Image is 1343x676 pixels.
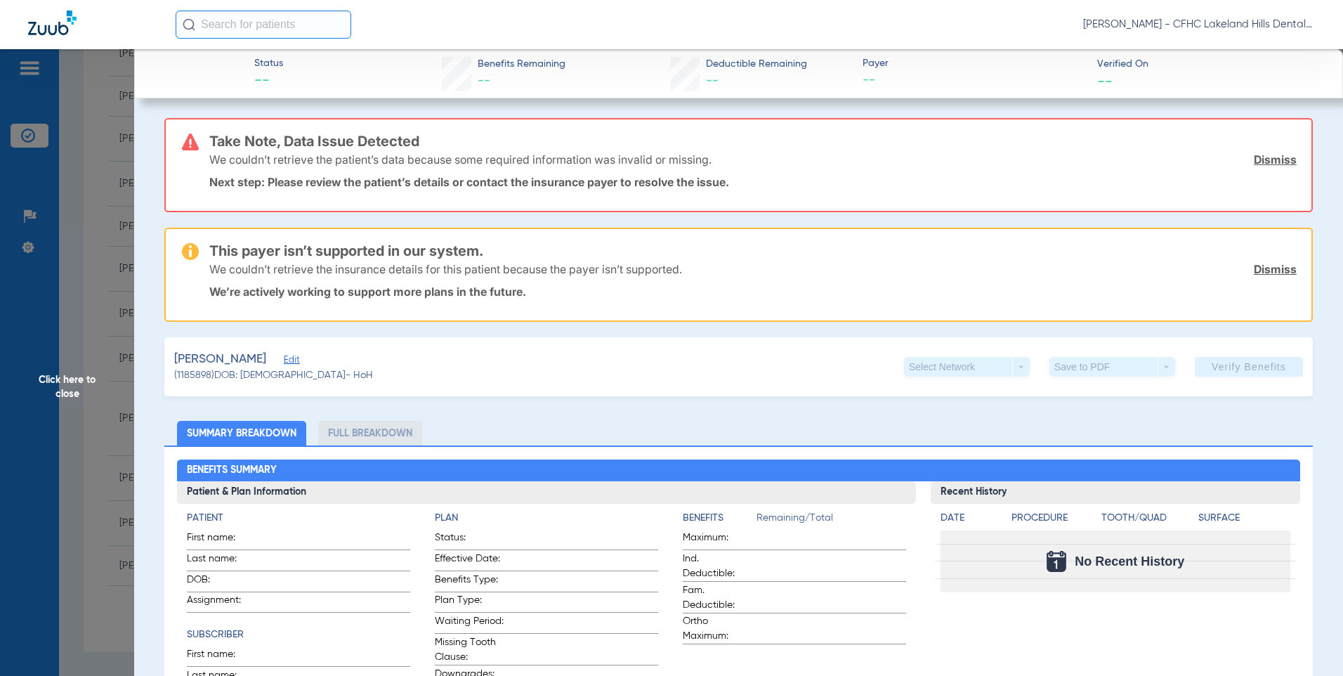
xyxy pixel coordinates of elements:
span: (1185898) DOB: [DEMOGRAPHIC_DATA] - HoH [174,368,373,383]
h3: Patient & Plan Information [177,481,917,504]
h4: Surface [1198,511,1290,526]
span: Benefits Type: [435,573,504,592]
span: Maximum: [683,531,752,550]
h4: Date [941,511,1000,526]
app-breakdown-title: Date [941,511,1000,531]
h3: This payer isn’t supported in our system. [209,244,1297,258]
span: Plan Type: [435,593,504,612]
li: Full Breakdown [318,421,422,446]
h3: Take Note, Data Issue Detected [209,134,1297,148]
img: Calendar [1047,551,1066,572]
span: Remaining/Total [756,511,906,531]
h4: Patient [187,511,410,526]
span: First name: [187,531,256,550]
app-breakdown-title: Tooth/Quad [1101,511,1193,531]
app-breakdown-title: Procedure [1011,511,1096,531]
span: Deductible Remaining [706,57,807,72]
p: We couldn’t retrieve the patient’s data because some required information was invalid or missing. [209,152,712,167]
span: [PERSON_NAME] - CFHC Lakeland Hills Dental [1083,18,1315,32]
img: Zuub Logo [28,11,77,35]
span: Ind. Deductible: [683,552,752,581]
h4: Plan [435,511,658,526]
a: Dismiss [1254,262,1297,276]
span: Payer [863,56,1085,71]
span: Missing Tooth Clause: [435,635,504,665]
span: Assignment: [187,593,256,612]
iframe: Chat Widget [1273,609,1343,676]
span: Fam. Deductible: [683,583,752,613]
p: We couldn’t retrieve the insurance details for this patient because the payer isn’t supported. [209,262,682,276]
span: -- [706,74,719,87]
span: Effective Date: [435,552,504,571]
h4: Benefits [683,511,756,526]
h3: Recent History [931,481,1300,504]
span: Waiting Period: [435,614,504,633]
app-breakdown-title: Benefits [683,511,756,531]
app-breakdown-title: Surface [1198,511,1290,531]
span: No Recent History [1075,554,1184,568]
span: -- [1097,73,1113,88]
span: DOB: [187,573,256,592]
span: Verified On [1097,57,1320,72]
span: First name: [187,647,256,666]
span: [PERSON_NAME] [174,351,266,368]
img: warning-icon [182,243,199,260]
span: Status: [435,531,504,550]
img: error-icon [182,134,199,150]
input: Search for patients [176,11,351,39]
span: Edit [284,355,296,368]
span: Status [254,56,283,71]
span: Ortho Maximum: [683,614,752,644]
h4: Tooth/Quad [1101,511,1193,526]
img: Search Icon [183,18,195,31]
h4: Subscriber [187,628,410,642]
span: -- [254,72,283,91]
li: Summary Breakdown [177,421,306,446]
h4: Procedure [1011,511,1096,526]
p: We’re actively working to support more plans in the future. [209,285,1297,299]
span: -- [863,72,1085,89]
h2: Benefits Summary [177,460,1301,482]
span: Benefits Remaining [478,57,565,72]
a: Dismiss [1254,152,1297,167]
p: Next step: Please review the patient’s details or contact the insurance payer to resolve the issue. [209,175,1297,189]
span: -- [478,74,490,87]
span: Last name: [187,552,256,571]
